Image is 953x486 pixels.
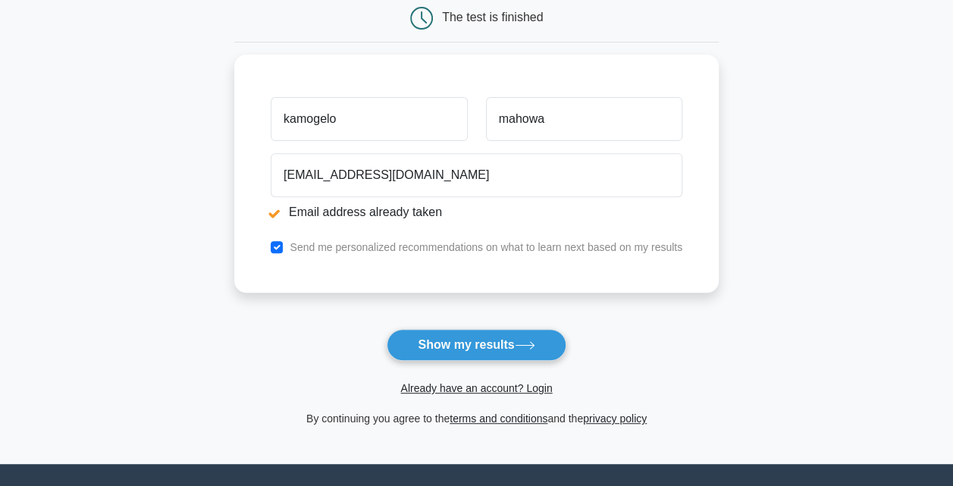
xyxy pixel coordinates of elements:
[271,97,467,141] input: First name
[271,153,682,197] input: Email
[290,241,682,253] label: Send me personalized recommendations on what to learn next based on my results
[583,412,647,425] a: privacy policy
[486,97,682,141] input: Last name
[225,409,728,428] div: By continuing you agree to the and the
[387,329,566,361] button: Show my results
[442,11,543,24] div: The test is finished
[271,203,682,221] li: Email address already taken
[400,382,552,394] a: Already have an account? Login
[450,412,547,425] a: terms and conditions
